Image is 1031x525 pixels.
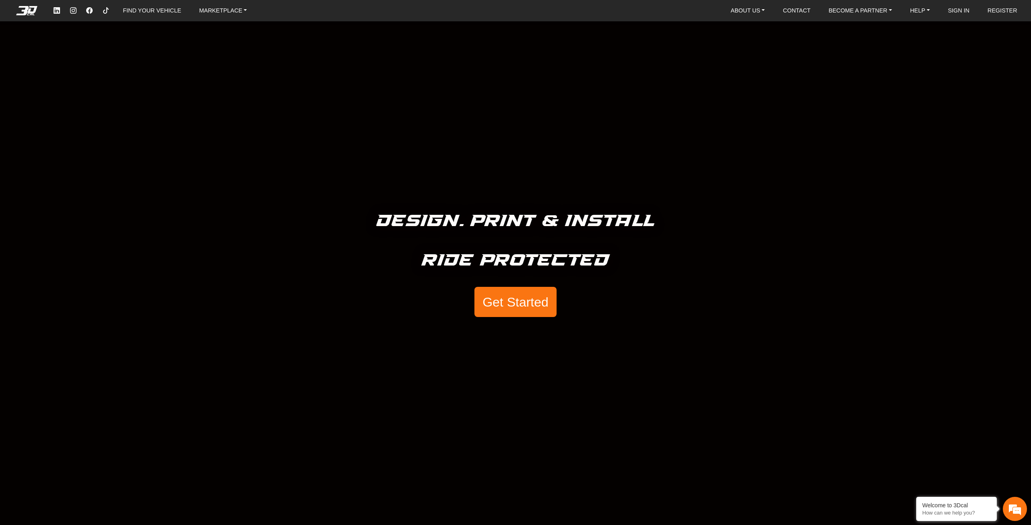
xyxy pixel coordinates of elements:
button: Get Started [474,287,557,317]
a: REGISTER [984,4,1021,18]
a: BECOME A PARTNER [825,4,895,18]
p: How can we help you? [922,510,991,516]
a: ABOUT US [727,4,768,18]
a: CONTACT [780,4,814,18]
a: HELP [907,4,933,18]
a: MARKETPLACE [196,4,251,18]
h5: Ride Protected [422,247,610,274]
a: FIND YOUR VEHICLE [120,4,184,18]
h5: Design. Print & Install [377,208,655,235]
div: Welcome to 3Dcal [922,502,991,509]
a: SIGN IN [945,4,973,18]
